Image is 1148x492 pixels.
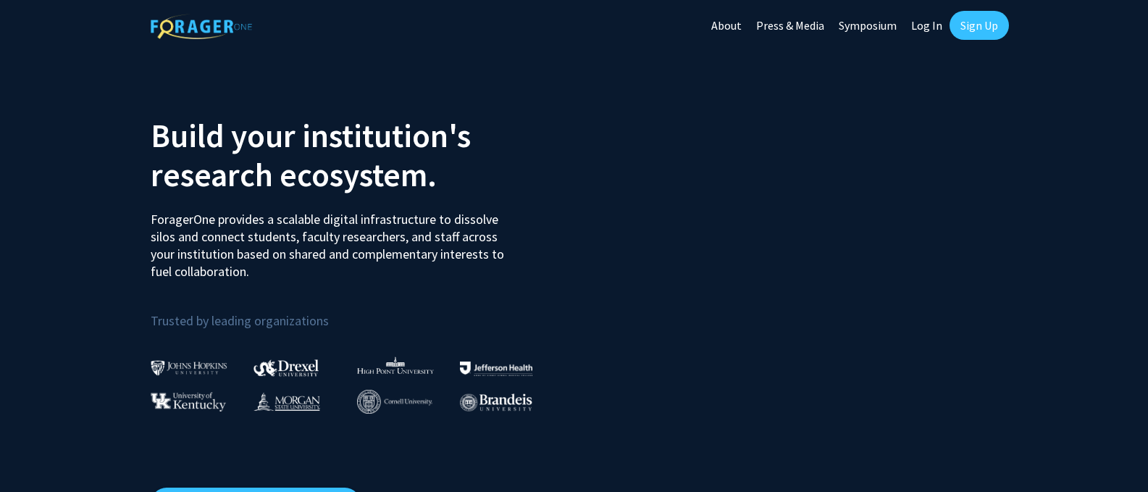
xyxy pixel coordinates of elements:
[254,392,320,411] img: Morgan State University
[151,360,227,375] img: Johns Hopkins University
[151,392,226,412] img: University of Kentucky
[151,200,514,280] p: ForagerOne provides a scalable digital infrastructure to dissolve silos and connect students, fac...
[151,116,563,194] h2: Build your institution's research ecosystem.
[357,357,434,374] img: High Point University
[357,390,432,414] img: Cornell University
[151,14,252,39] img: ForagerOne Logo
[950,11,1009,40] a: Sign Up
[460,362,532,375] img: Thomas Jefferson University
[460,393,532,412] img: Brandeis University
[254,359,319,376] img: Drexel University
[151,292,563,332] p: Trusted by leading organizations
